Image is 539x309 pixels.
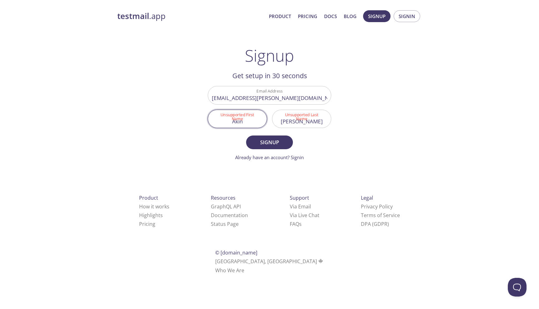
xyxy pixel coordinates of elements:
a: FAQ [290,221,302,227]
a: Who We Are [215,267,244,274]
h2: Get setup in 30 seconds [208,70,331,81]
button: Signup [246,135,293,149]
a: GraphQL API [211,203,241,210]
a: Terms of Service [361,212,400,219]
a: DPA (GDPR) [361,221,389,227]
a: How it works [139,203,169,210]
a: Product [269,12,291,20]
a: Via Live Chat [290,212,319,219]
span: Signup [253,138,286,147]
a: Status Page [211,221,239,227]
span: Support [290,194,309,201]
span: s [299,221,302,227]
a: testmail.app [117,11,264,21]
h1: Signup [245,46,294,65]
span: Product [139,194,158,201]
span: © [DOMAIN_NAME] [215,249,257,256]
span: Legal [361,194,373,201]
a: Pricing [298,12,317,20]
a: Via Email [290,203,311,210]
a: Highlights [139,212,163,219]
strong: testmail [117,11,149,21]
a: Blog [344,12,357,20]
a: Docs [324,12,337,20]
span: Signup [368,12,386,20]
span: [GEOGRAPHIC_DATA], [GEOGRAPHIC_DATA] [215,258,324,265]
a: Privacy Policy [361,203,393,210]
iframe: Help Scout Beacon - Open [508,278,527,297]
a: Documentation [211,212,248,219]
span: Resources [211,194,236,201]
a: Pricing [139,221,155,227]
button: Signup [363,10,391,22]
button: Signin [394,10,420,22]
a: Already have an account? Signin [235,154,304,160]
span: Signin [399,12,415,20]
